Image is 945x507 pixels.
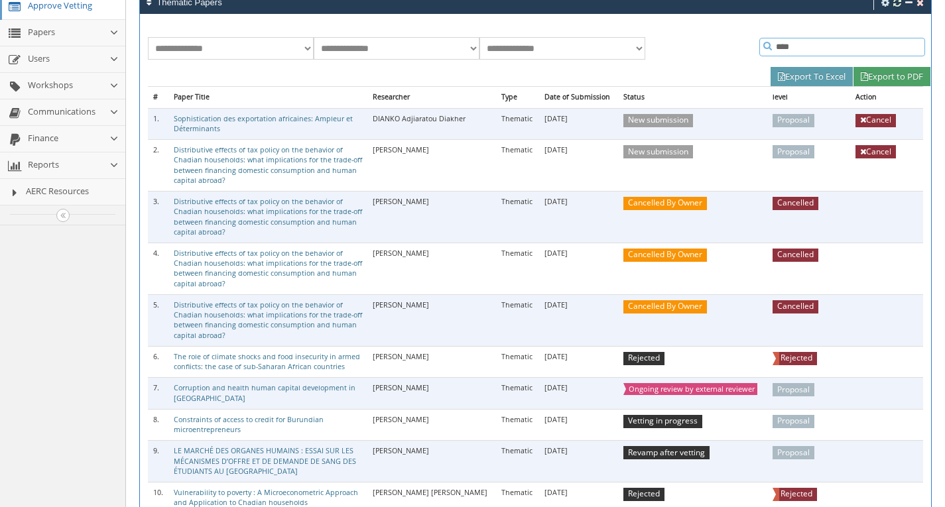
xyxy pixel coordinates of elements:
a: Paper Title [174,92,210,101]
a: Export to PDF [853,67,930,87]
a: level [773,92,788,101]
span: Cancelled [773,249,818,262]
span: Finance [28,132,58,144]
span: Rejected [623,352,664,365]
td: 1. [148,108,168,139]
td: [PERSON_NAME] [367,346,496,377]
td: Thematic [496,108,539,139]
a: The role of climate shocks and food insecurity in armed conflicts: the case of sub-Saharan Africa... [174,352,360,371]
span: Ongoing review by external reviewer [626,383,758,395]
td: [PERSON_NAME] [367,243,496,295]
a: Distributive effects of tax policy on the behavior of Chadian households: what implications for t... [174,197,362,237]
span: Proposal [773,415,814,428]
td: [PERSON_NAME] [367,441,496,482]
a: Cancel [855,114,896,127]
span: Cancelled [773,300,818,313]
td: [DATE] [539,409,617,440]
span: New submission [623,145,693,158]
span: Rejected [776,352,817,365]
td: [DATE] [539,108,617,139]
td: 4. [148,243,168,295]
td: [DATE] [539,378,617,409]
td: [DATE] [539,140,617,192]
a: Type [501,92,517,101]
td: [DATE] [539,192,617,243]
a: Sophistication des exportation africaines: Ampleur et Déterminants [174,114,353,133]
span: Papers [28,26,55,38]
td: DIANKO Adjiaratou Diakher [367,108,496,139]
span: Cancelled [773,197,818,210]
span: Proposal [773,145,814,158]
span: Rejected [623,488,664,501]
span: Cancelled By Owner [623,300,707,313]
span: Vetting in progress [623,415,702,428]
span: Proposal [773,446,814,459]
td: Thematic [496,243,539,295]
td: 9. [148,441,168,482]
span: Rejected [776,488,817,501]
td: [PERSON_NAME] [367,192,496,243]
th: Action [850,87,923,108]
a: Corruption and health human capital development in [GEOGRAPHIC_DATA] [174,383,355,402]
td: [PERSON_NAME] [367,378,496,409]
th: # [148,87,168,108]
a: Cancel [855,145,896,158]
span: Users [28,52,50,64]
td: [PERSON_NAME] [367,294,496,346]
td: 2. [148,140,168,192]
a: Distributive effects of tax policy on the behavior of Chadian households: what implications for t... [174,249,362,288]
span: New submission [623,114,693,127]
span: Proposal [773,114,814,127]
td: [DATE] [539,441,617,482]
td: [DATE] [539,294,617,346]
td: [DATE] [539,346,617,377]
td: Thematic [496,294,539,346]
td: [PERSON_NAME] [367,409,496,440]
td: 8. [148,409,168,440]
td: 7. [148,378,168,409]
span: Proposal [773,383,814,396]
a: Date of Submission [544,92,610,101]
a: Constraints of access to credit for Burundian microentrepreneurs [174,415,324,434]
td: Thematic [496,441,539,482]
td: 5. [148,294,168,346]
td: 6. [148,346,168,377]
td: Thematic [496,192,539,243]
span: Communications [28,105,95,117]
a: LE MARCHÉ DES ORGANES HUMAINS : ESSAI SUR LES MÉCANISMES D’OFFRE ET DE DEMANDE DE SANG DES ÉTUDIA... [174,446,356,475]
a: Distributive effects of tax policy on the behavior of Chadian households: what implications for t... [174,300,362,340]
a: Status [623,92,645,101]
a: Export To Excel [771,67,853,87]
td: Thematic [496,346,539,377]
a: Distributive effects of tax policy on the behavior of Chadian households: what implications for t... [174,145,362,185]
span: Cancelled By Owner [623,249,707,262]
span: Cancelled By Owner [623,197,707,210]
td: Thematic [496,378,539,409]
a: Researcher [373,92,410,101]
td: Thematic [496,140,539,192]
td: Thematic [496,409,539,440]
td: [DATE] [539,243,617,295]
span: Reports [28,158,59,170]
td: [PERSON_NAME] [367,140,496,192]
span: Revamp after vetting [623,446,710,459]
td: 3. [148,192,168,243]
span: Workshops [28,79,73,91]
a: Vulnerability to poverty : A Microeconometric Approach and Application to Chadian households [174,488,358,507]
